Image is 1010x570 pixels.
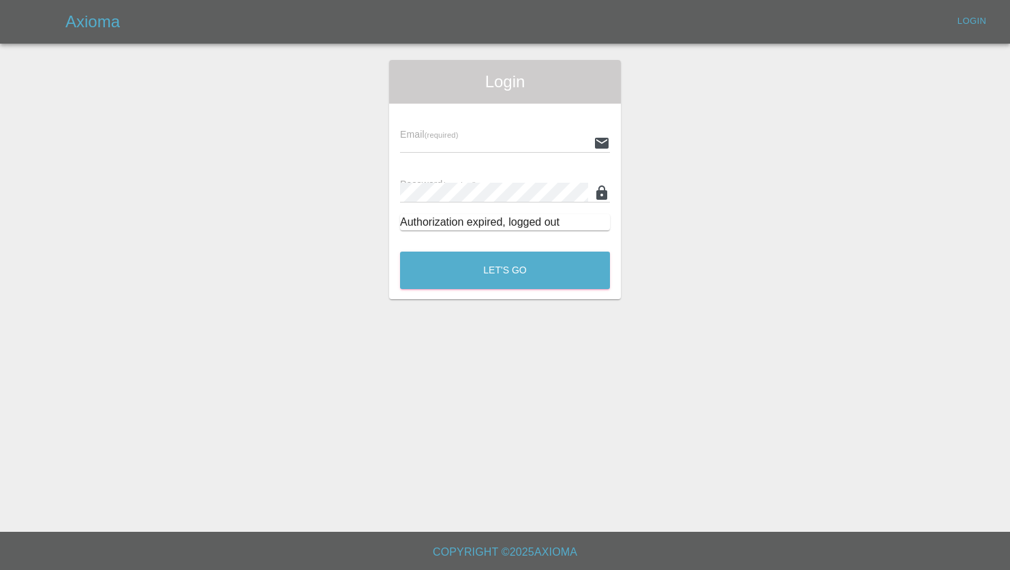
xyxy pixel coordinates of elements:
[400,252,610,289] button: Let's Go
[65,11,120,33] h5: Axioma
[400,214,610,230] div: Authorization expired, logged out
[11,543,999,562] h6: Copyright © 2025 Axioma
[400,129,458,140] span: Email
[950,11,994,32] a: Login
[400,71,610,93] span: Login
[400,179,476,190] span: Password
[443,181,477,189] small: (required)
[425,131,459,139] small: (required)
